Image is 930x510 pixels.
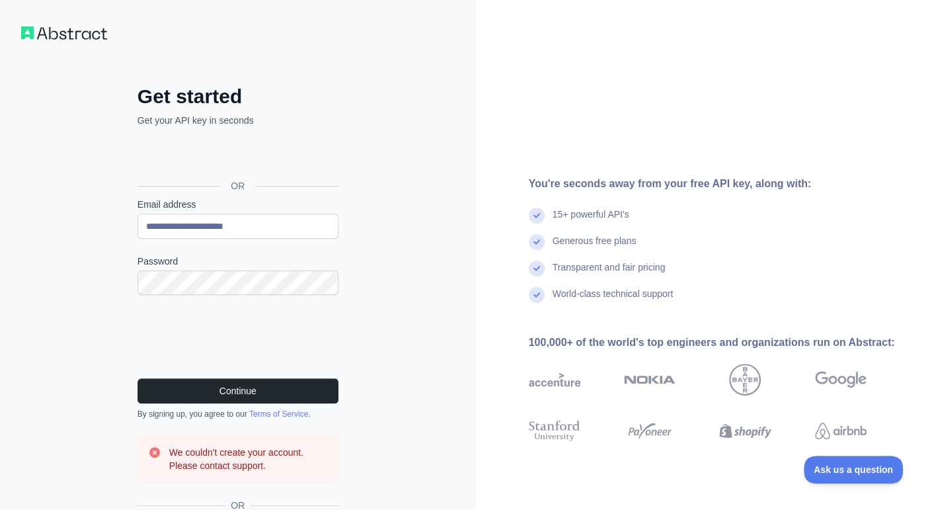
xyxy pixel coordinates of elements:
[169,446,328,472] h3: We couldn't create your account. Please contact support.
[553,208,629,234] div: 15+ powerful API's
[529,287,545,303] img: check mark
[137,198,338,211] label: Email address
[137,378,338,404] button: Continue
[529,176,910,192] div: You're seconds away from your free API key, along with:
[729,364,761,396] img: bayer
[131,142,342,171] iframe: 「使用 Google 帳戶登入」按鈕
[719,418,771,444] img: shopify
[220,179,255,192] span: OR
[553,261,666,287] div: Transparent and fair pricing
[815,364,867,396] img: google
[137,85,338,108] h2: Get started
[529,418,580,444] img: stanford university
[624,364,676,396] img: nokia
[529,335,910,351] div: 100,000+ of the world's top engineers and organizations run on Abstract:
[529,208,545,224] img: check mark
[21,26,107,40] img: Workflow
[624,418,676,444] img: payoneer
[553,287,674,314] div: World-class technical support
[137,255,338,268] label: Password
[529,261,545,276] img: check mark
[529,234,545,250] img: check mark
[249,409,308,419] a: Terms of Service
[137,409,338,419] div: By signing up, you agree to our .
[804,456,904,484] iframe: Toggle Customer Support
[529,364,580,396] img: accenture
[137,311,338,362] iframe: reCAPTCHA
[815,418,867,444] img: airbnb
[553,234,637,261] div: Generous free plans
[137,114,338,127] p: Get your API key in seconds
